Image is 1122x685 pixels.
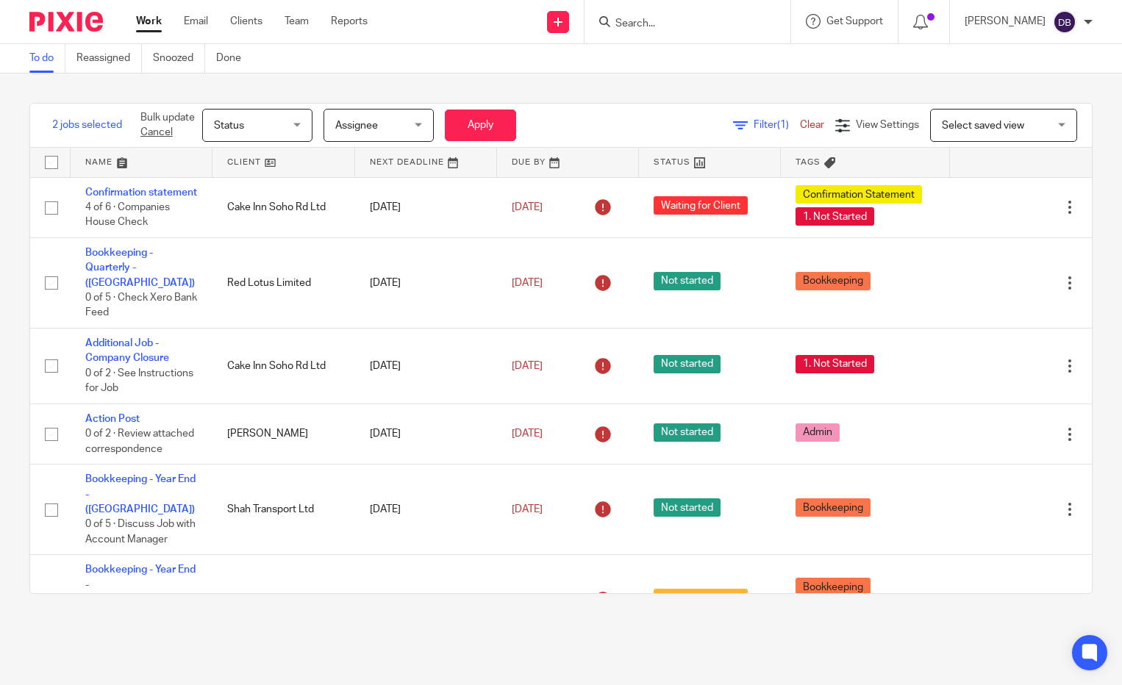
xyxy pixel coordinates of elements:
span: Get Support [826,16,883,26]
span: [DATE] [512,428,543,439]
a: Done [216,44,252,73]
span: Not started [654,355,721,373]
a: Reports [331,14,368,29]
a: Clients [230,14,262,29]
td: Shah Transport Ltd [212,465,354,555]
span: Tags [796,158,821,166]
span: (1) [777,120,789,130]
span: Bookkeeping [796,578,871,596]
span: View Settings [856,120,919,130]
span: Status [214,121,244,131]
span: [DATE] [512,504,543,514]
td: [DATE] [355,329,497,404]
a: Team [285,14,309,29]
a: Cancel [140,127,173,137]
a: Clear [800,120,824,130]
td: [DATE] [355,555,497,645]
span: Bookkeeping [796,498,871,517]
td: [DATE] [355,237,497,328]
a: Confirmation statement [85,187,197,198]
td: [DATE] [355,404,497,464]
span: Not started [654,423,721,442]
a: Additional Job - Company Closure [85,338,169,363]
input: Search [614,18,746,31]
a: To do [29,44,65,73]
span: 0 of 5 · Discuss Job with Account Manager [85,520,196,545]
a: Email [184,14,208,29]
span: [DATE] [512,361,543,371]
td: KKG Estates Limited [212,555,354,645]
span: Not started [654,272,721,290]
a: Reassigned [76,44,142,73]
span: Admin [796,423,840,442]
a: Action Post [85,414,140,424]
img: Pixie [29,12,103,32]
span: Filter [754,120,800,130]
span: Not started [654,498,721,517]
span: Ready for Review [654,589,748,607]
a: Snoozed [153,44,205,73]
button: Apply [445,110,516,141]
p: [PERSON_NAME] [965,14,1046,29]
td: [DATE] [355,177,497,237]
a: Work [136,14,162,29]
img: svg%3E [1053,10,1076,34]
a: Bookkeeping - Quarterly - ([GEOGRAPHIC_DATA]) [85,248,195,288]
span: Waiting for Client [654,196,748,215]
span: 0 of 2 · See Instructions for Job [85,368,193,394]
span: 4 of 6 · Companies House Check [85,202,170,228]
td: [PERSON_NAME] [212,404,354,464]
span: Bookkeeping [796,272,871,290]
span: 1. Not Started [796,355,874,373]
td: [DATE] [355,465,497,555]
span: Select saved view [942,121,1024,131]
a: Bookkeeping - Year End - ([GEOGRAPHIC_DATA]) [85,564,196,605]
td: Cake Inn Soho Rd Ltd [212,329,354,404]
span: 1. Not Started [796,207,874,226]
td: Cake Inn Soho Rd Ltd [212,177,354,237]
span: 2 jobs selected [52,118,122,132]
span: [DATE] [512,202,543,212]
td: Red Lotus Limited [212,237,354,328]
span: 0 of 5 · Check Xero Bank Feed [85,293,197,318]
span: [DATE] [512,278,543,288]
span: 0 of 2 · Review attached correspondence [85,428,194,454]
p: Bulk update [140,110,195,140]
a: Bookkeeping - Year End - ([GEOGRAPHIC_DATA]) [85,474,196,514]
span: Assignee [335,121,378,131]
span: Confirmation Statement [796,185,922,204]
